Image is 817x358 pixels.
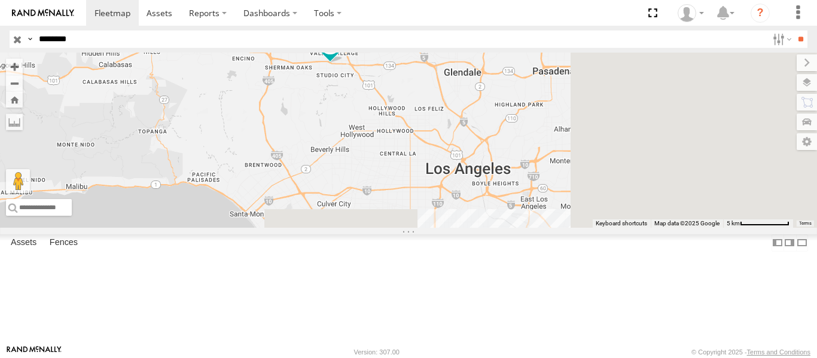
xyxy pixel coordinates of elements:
div: © Copyright 2025 - [691,348,810,356]
label: Fences [44,234,84,251]
i: ? [751,4,770,23]
button: Keyboard shortcuts [596,219,647,228]
div: Version: 307.00 [354,348,400,356]
a: Visit our Website [7,346,62,358]
a: Terms and Conditions [747,348,810,356]
button: Zoom in [6,59,23,75]
button: Zoom out [6,75,23,91]
label: Search Query [25,30,35,48]
label: Hide Summary Table [796,234,808,252]
label: Assets [5,234,42,251]
button: Drag Pegman onto the map to open Street View [6,169,30,193]
label: Dock Summary Table to the Right [784,234,795,252]
span: 5 km [727,220,740,227]
label: Dock Summary Table to the Left [772,234,784,252]
label: Search Filter Options [768,30,794,48]
label: Measure [6,114,23,130]
button: Map scale: 5 km per 79 pixels [723,219,793,228]
span: Map data ©2025 Google [654,220,720,227]
a: Terms (opens in new tab) [799,221,812,226]
img: rand-logo.svg [12,9,74,17]
label: Map Settings [797,133,817,150]
button: Zoom Home [6,91,23,108]
div: Zulema McIntosch [673,4,708,22]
